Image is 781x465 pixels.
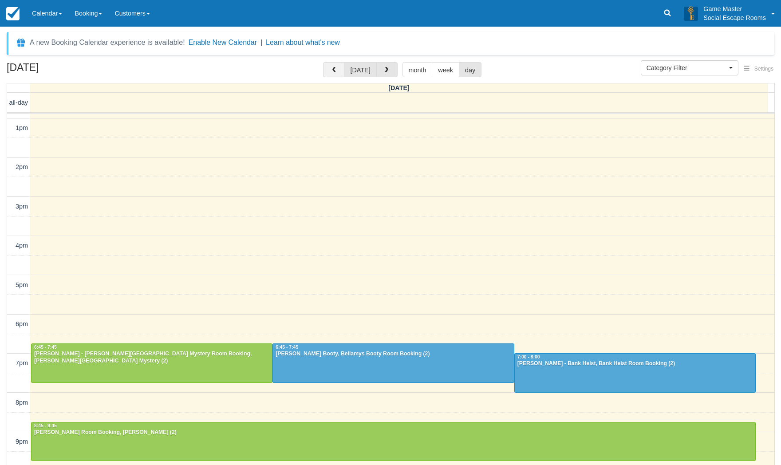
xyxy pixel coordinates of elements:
[388,84,410,91] span: [DATE]
[34,429,753,436] div: [PERSON_NAME] Room Booking, [PERSON_NAME] (2)
[16,163,28,170] span: 2pm
[272,343,514,382] a: 6:45 - 7:45[PERSON_NAME] Booty, Bellamys Booty Room Booking (2)
[514,353,756,392] a: 7:00 - 8:00[PERSON_NAME] - Bank Heist, Bank Heist Room Booking (2)
[344,62,376,77] button: [DATE]
[16,242,28,249] span: 4pm
[34,351,270,365] div: [PERSON_NAME] - [PERSON_NAME][GEOGRAPHIC_DATA] Mystery Room Booking, [PERSON_NAME][GEOGRAPHIC_DAT...
[30,37,185,48] div: A new Booking Calendar experience is available!
[9,99,28,106] span: all-day
[16,281,28,288] span: 5pm
[684,6,698,20] img: A3
[7,62,119,79] h2: [DATE]
[34,423,57,428] span: 8:45 - 9:45
[402,62,433,77] button: month
[432,62,459,77] button: week
[647,63,727,72] span: Category Filter
[459,62,481,77] button: day
[703,4,766,13] p: Game Master
[517,360,753,367] div: [PERSON_NAME] - Bank Heist, Bank Heist Room Booking (2)
[16,399,28,406] span: 8pm
[754,66,773,72] span: Settings
[517,355,540,359] span: 7:00 - 8:00
[266,39,340,46] a: Learn about what's new
[260,39,262,46] span: |
[31,422,756,461] a: 8:45 - 9:45[PERSON_NAME] Room Booking, [PERSON_NAME] (2)
[16,203,28,210] span: 3pm
[641,60,738,75] button: Category Filter
[6,7,20,20] img: checkfront-main-nav-mini-logo.png
[703,13,766,22] p: Social Escape Rooms
[275,351,511,358] div: [PERSON_NAME] Booty, Bellamys Booty Room Booking (2)
[276,345,298,350] span: 6:45 - 7:45
[738,63,779,75] button: Settings
[189,38,257,47] button: Enable New Calendar
[16,359,28,366] span: 7pm
[16,320,28,327] span: 6pm
[31,343,272,382] a: 6:45 - 7:45[PERSON_NAME] - [PERSON_NAME][GEOGRAPHIC_DATA] Mystery Room Booking, [PERSON_NAME][GEO...
[16,438,28,445] span: 9pm
[16,124,28,131] span: 1pm
[34,345,57,350] span: 6:45 - 7:45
